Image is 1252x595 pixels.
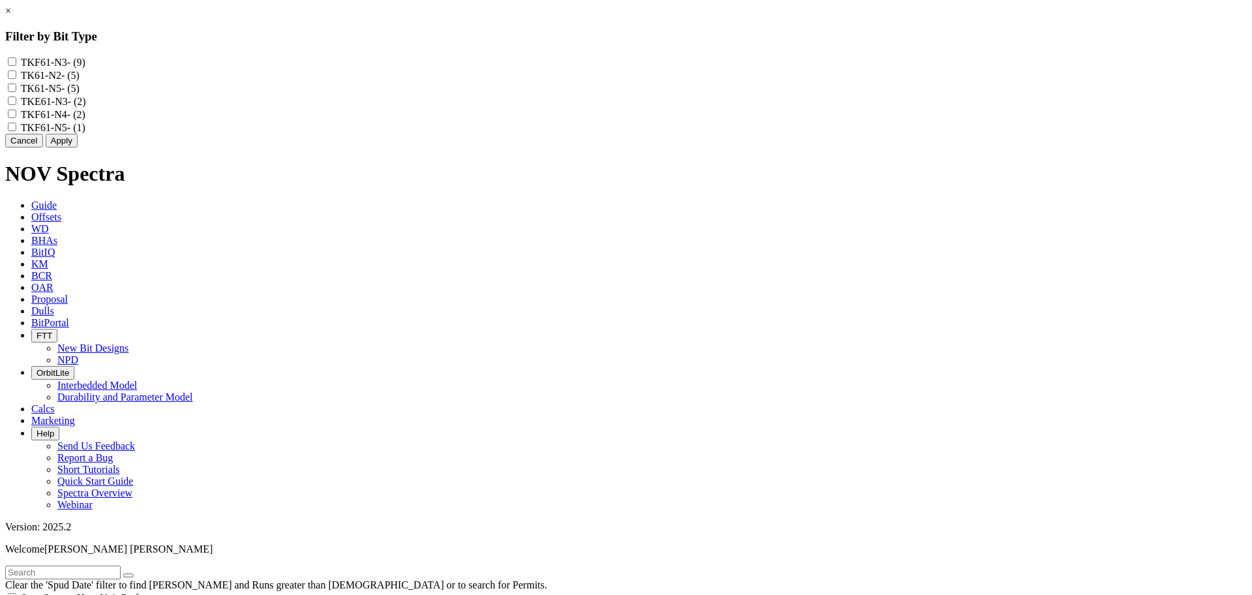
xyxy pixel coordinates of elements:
span: - (5) [61,70,80,81]
span: - (2) [68,96,86,107]
a: NPD [57,354,78,365]
span: Proposal [31,294,68,305]
span: Help [37,429,54,438]
p: Welcome [5,543,1247,555]
div: Version: 2025.2 [5,521,1247,533]
label: TKF61-N5 [21,122,85,133]
label: TK61-N2 [21,70,80,81]
span: BitPortal [31,317,69,328]
a: Interbedded Model [57,380,137,391]
a: Send Us Feedback [57,440,135,451]
button: Cancel [5,134,43,147]
span: Calcs [31,403,55,414]
span: OAR [31,282,53,293]
input: Search [5,566,121,579]
span: - (9) [67,57,85,68]
span: FTT [37,331,52,341]
span: WD [31,223,49,234]
span: BHAs [31,235,57,246]
span: Marketing [31,415,75,426]
span: - (5) [61,83,80,94]
h1: NOV Spectra [5,162,1247,186]
span: Dulls [31,305,54,316]
label: TKE61-N3 [21,96,86,107]
label: TKF61-N3 [21,57,85,68]
a: Durability and Parameter Model [57,391,193,403]
button: Apply [46,134,78,147]
a: Report a Bug [57,452,113,463]
span: - (2) [67,109,85,120]
label: TK61-N5 [21,83,80,94]
span: Guide [31,200,57,211]
h3: Filter by Bit Type [5,29,1247,44]
a: Spectra Overview [57,487,132,498]
a: Short Tutorials [57,464,120,475]
span: BitIQ [31,247,55,258]
span: BCR [31,270,52,281]
a: Webinar [57,499,93,510]
span: OrbitLite [37,368,69,378]
span: Offsets [31,211,61,222]
span: - (1) [67,122,85,133]
span: KM [31,258,48,269]
a: New Bit Designs [57,343,128,354]
a: × [5,5,11,16]
span: Clear the 'Spud Date' filter to find [PERSON_NAME] and Runs greater than [DEMOGRAPHIC_DATA] or to... [5,579,547,590]
span: [PERSON_NAME] [PERSON_NAME] [44,543,213,555]
label: TKF61-N4 [21,109,85,120]
a: Quick Start Guide [57,476,133,487]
